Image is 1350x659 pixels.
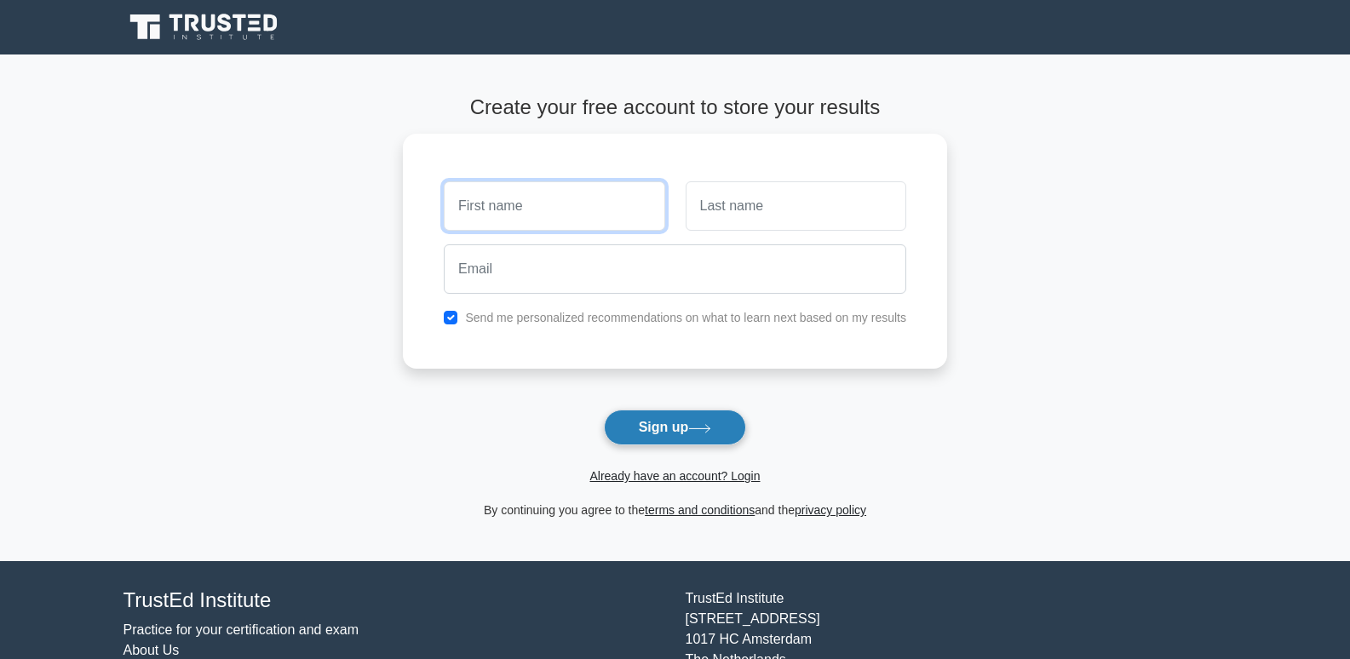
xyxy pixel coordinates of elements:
[589,469,760,483] a: Already have an account? Login
[393,500,957,520] div: By continuing you agree to the and the
[645,503,755,517] a: terms and conditions
[444,244,906,294] input: Email
[465,311,906,324] label: Send me personalized recommendations on what to learn next based on my results
[444,181,664,231] input: First name
[795,503,866,517] a: privacy policy
[124,643,180,657] a: About Us
[124,588,665,613] h4: TrustEd Institute
[124,622,359,637] a: Practice for your certification and exam
[604,410,747,445] button: Sign up
[686,181,906,231] input: Last name
[403,95,947,120] h4: Create your free account to store your results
